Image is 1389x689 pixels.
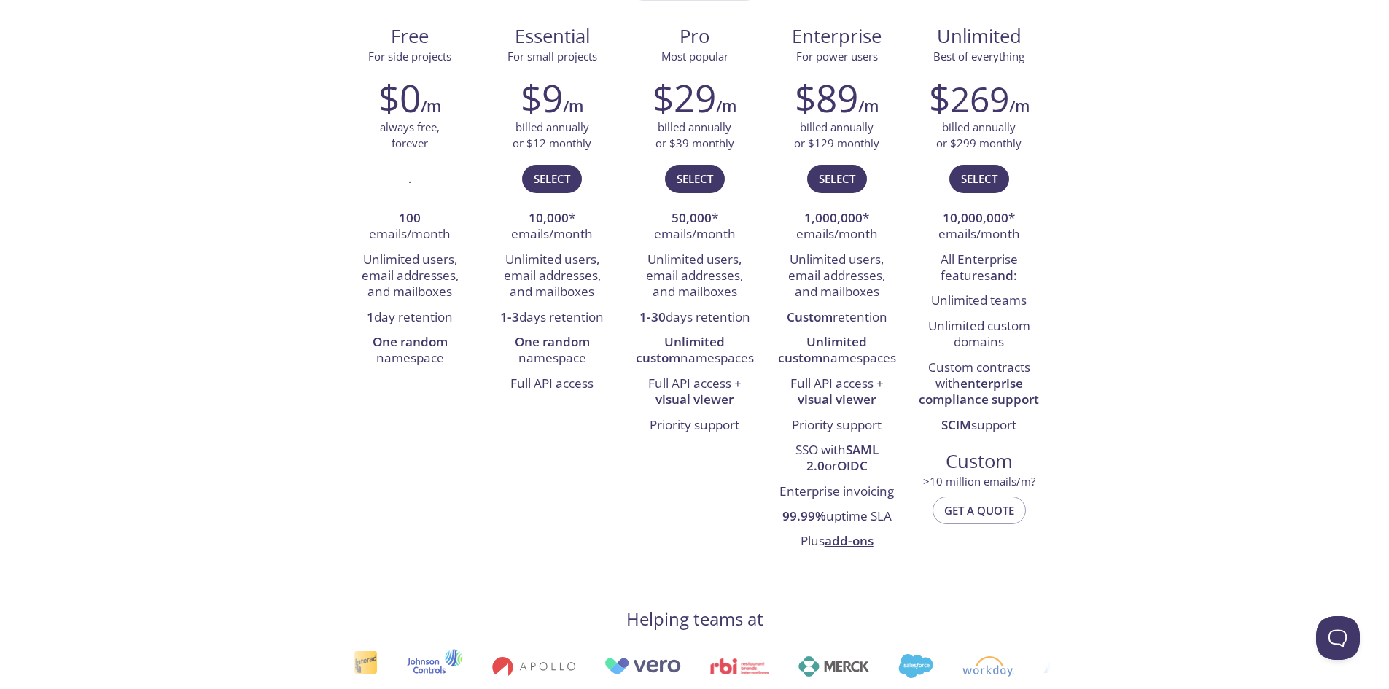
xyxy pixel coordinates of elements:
button: Select [665,165,725,192]
button: Select [949,165,1009,192]
strong: and [990,267,1013,284]
li: Enterprise invoicing [777,480,897,505]
h2: $89 [795,76,858,120]
li: days retention [634,305,755,330]
strong: Custom [787,308,833,325]
li: Full API access + [634,372,755,413]
li: uptime SLA [777,505,897,529]
span: Custom [919,449,1038,474]
strong: 99.99% [782,507,826,524]
strong: visual viewer [798,391,876,408]
img: workday [962,656,1014,677]
h6: /m [421,94,441,119]
img: apollo [492,656,575,677]
li: * emails/month [492,206,612,248]
strong: 1-30 [639,308,666,325]
h6: /m [563,94,583,119]
li: Unlimited custom domains [919,314,1039,356]
li: Unlimited users, email addresses, and mailboxes [777,248,897,305]
strong: 1-3 [500,308,519,325]
span: For side projects [368,49,451,63]
li: SSO with or [777,438,897,480]
span: Select [961,169,997,188]
span: Free [351,24,470,49]
img: rbi [710,658,769,674]
li: * emails/month [634,206,755,248]
li: Full API access + [777,372,897,413]
span: Select [819,169,855,188]
h2: $0 [378,76,421,120]
span: For small projects [507,49,597,63]
li: * emails/month [777,206,897,248]
img: johnsoncontrols [407,649,463,684]
p: billed annually or $299 monthly [936,120,1022,151]
h2: $29 [653,76,716,120]
li: Unlimited users, email addresses, and mailboxes [492,248,612,305]
a: add-ons [825,532,874,549]
li: * emails/month [919,206,1039,248]
li: emails/month [350,206,470,248]
strong: enterprise compliance support [919,375,1039,408]
img: salesforce [898,654,933,678]
p: billed annually or $12 monthly [513,120,591,151]
strong: visual viewer [655,391,734,408]
span: 269 [950,75,1009,122]
span: > 10 million emails/m? [923,474,1035,488]
h2: $ [929,76,1009,120]
strong: SAML 2.0 [806,441,879,474]
strong: 50,000 [672,209,712,226]
p: billed annually or $129 monthly [794,120,879,151]
h6: /m [716,94,736,119]
li: namespaces [634,330,755,372]
strong: 1 [367,308,374,325]
li: namespace [350,330,470,372]
strong: One random [515,333,590,350]
li: Custom contracts with [919,356,1039,413]
li: day retention [350,305,470,330]
span: Best of everything [933,49,1024,63]
strong: 10,000,000 [943,209,1008,226]
li: days retention [492,305,612,330]
span: Enterprise [777,24,896,49]
span: Pro [635,24,754,49]
button: Get a quote [933,497,1026,524]
strong: 1,000,000 [804,209,863,226]
strong: 10,000 [529,209,569,226]
span: Most popular [661,49,728,63]
span: Unlimited [937,23,1022,49]
strong: Unlimited custom [778,333,868,366]
li: Priority support [634,413,755,438]
li: namespaces [777,330,897,372]
p: always free, forever [380,120,440,151]
li: Full API access [492,372,612,397]
span: For power users [796,49,878,63]
img: merck [798,656,869,677]
span: Get a quote [944,501,1014,520]
h6: /m [1009,94,1030,119]
iframe: Help Scout Beacon - Open [1316,616,1360,660]
li: All Enterprise features : [919,248,1039,289]
li: support [919,413,1039,438]
span: Essential [493,24,612,49]
li: Unlimited teams [919,289,1039,314]
strong: One random [373,333,448,350]
li: Unlimited users, email addresses, and mailboxes [634,248,755,305]
h6: /m [858,94,879,119]
p: billed annually or $39 monthly [655,120,734,151]
li: Unlimited users, email addresses, and mailboxes [350,248,470,305]
li: Plus [777,530,897,555]
strong: 100 [399,209,421,226]
img: vero [604,658,682,674]
button: Select [522,165,582,192]
span: Select [534,169,570,188]
li: namespace [492,330,612,372]
li: Priority support [777,413,897,438]
button: Select [807,165,867,192]
strong: OIDC [837,457,868,474]
strong: SCIM [941,416,971,433]
h2: $9 [521,76,563,120]
li: retention [777,305,897,330]
span: Select [677,169,713,188]
strong: Unlimited custom [636,333,725,366]
h4: Helping teams at [626,607,763,631]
